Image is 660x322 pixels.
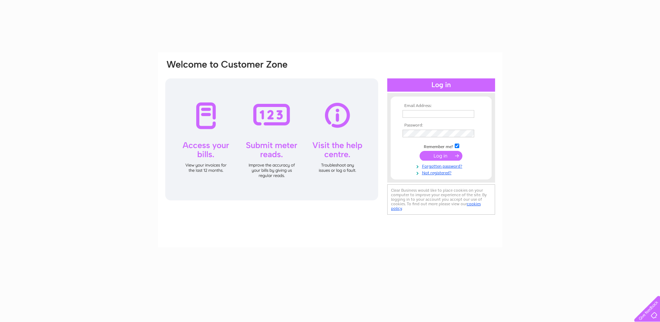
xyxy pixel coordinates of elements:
[391,201,481,211] a: cookies policy
[403,169,482,176] a: Not registered?
[420,151,462,161] input: Submit
[401,143,482,149] td: Remember me?
[401,123,482,128] th: Password:
[401,103,482,108] th: Email Address:
[403,162,482,169] a: Forgotten password?
[387,184,495,215] div: Clear Business would like to place cookies on your computer to improve your experience of the sit...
